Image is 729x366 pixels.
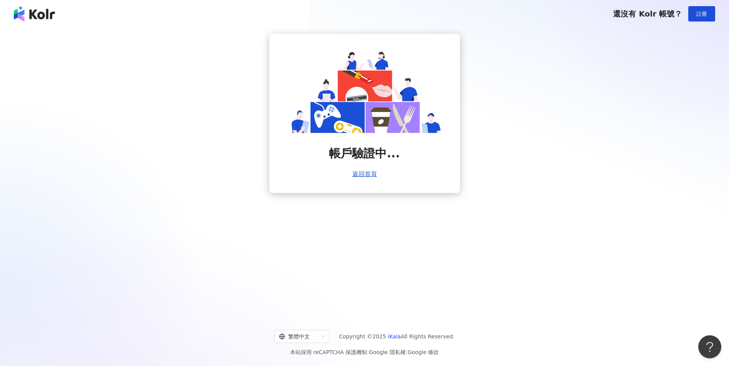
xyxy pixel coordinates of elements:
[352,171,377,178] a: 返回首頁
[14,6,55,21] img: logo
[329,145,400,162] span: 帳戶驗證中...
[696,11,707,17] span: 註冊
[279,330,318,343] div: 繁體中文
[290,348,439,357] span: 本站採用 reCAPTCHA 保護機制
[407,349,439,355] a: Google 條款
[288,49,442,133] img: account is verifying
[339,332,455,341] span: Copyright © 2025 All Rights Reserved.
[688,6,715,21] button: 註冊
[406,349,408,355] span: |
[388,333,401,340] a: iKala
[369,349,406,355] a: Google 隱私權
[367,349,369,355] span: |
[613,9,682,18] span: 還沒有 Kolr 帳號？
[698,335,721,358] iframe: Help Scout Beacon - Open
